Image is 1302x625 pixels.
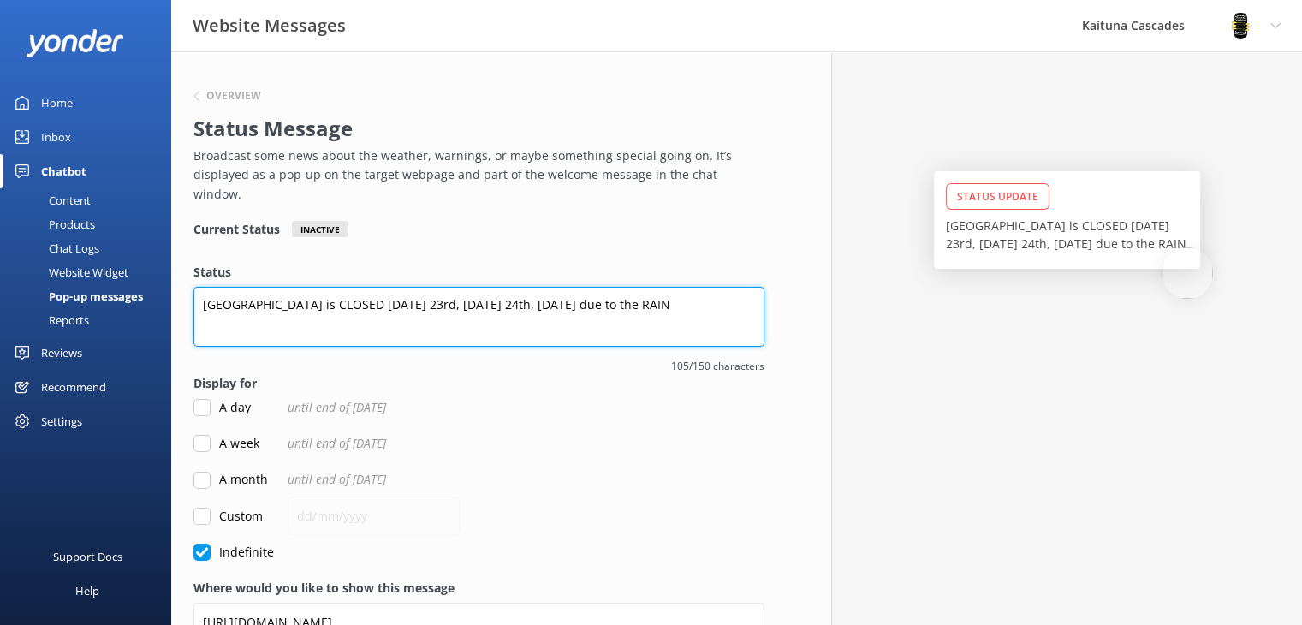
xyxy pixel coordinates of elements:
[288,398,386,417] span: until end of [DATE]
[193,221,280,237] h4: Current Status
[41,86,73,120] div: Home
[26,29,124,57] img: yonder-white-logo.png
[193,263,764,282] label: Status
[193,146,756,204] p: Broadcast some news about the weather, warnings, or maybe something special going on. It’s displa...
[288,434,386,453] span: until end of [DATE]
[41,154,86,188] div: Chatbot
[288,497,460,535] input: dd/mm/yyyy
[53,539,122,574] div: Support Docs
[10,212,171,236] a: Products
[193,507,263,526] label: Custom
[41,370,106,404] div: Recommend
[946,183,1049,210] div: Status Update
[41,404,82,438] div: Settings
[10,260,128,284] div: Website Widget
[10,236,99,260] div: Chat Logs
[193,91,261,101] button: Overview
[10,188,91,212] div: Content
[41,336,82,370] div: Reviews
[288,470,386,489] span: until end of [DATE]
[193,374,764,393] label: Display for
[41,120,71,154] div: Inbox
[10,188,171,212] a: Content
[193,543,274,562] label: Indefinite
[193,398,251,417] label: A day
[946,217,1188,253] p: [GEOGRAPHIC_DATA] is CLOSED [DATE] 23rd, [DATE] 24th, [DATE] due to the RAIN
[193,287,764,347] textarea: [GEOGRAPHIC_DATA] is CLOSED [DATE] 23rd, [DATE] 24th, [DATE] due to the RAIN
[292,221,348,237] div: Inactive
[193,434,259,453] label: A week
[1228,13,1253,39] img: 802-1755650174.png
[10,284,171,308] a: Pop-up messages
[10,260,171,284] a: Website Widget
[193,470,268,489] label: A month
[75,574,99,608] div: Help
[193,112,756,145] h2: Status Message
[206,91,261,101] h6: Overview
[10,236,171,260] a: Chat Logs
[10,212,95,236] div: Products
[10,284,143,308] div: Pop-up messages
[10,308,171,332] a: Reports
[10,308,89,332] div: Reports
[193,579,764,598] label: Where would you like to show this message
[193,358,764,374] span: 105/150 characters
[193,12,346,39] h3: Website Messages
